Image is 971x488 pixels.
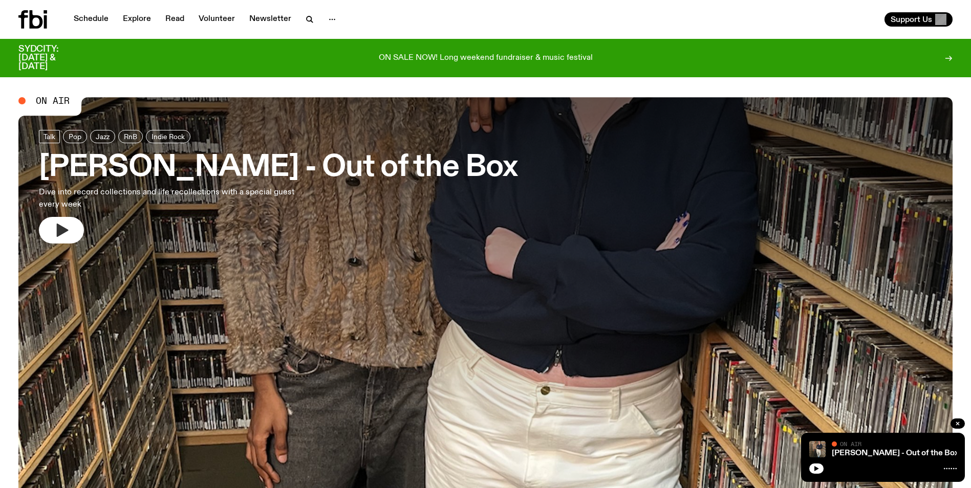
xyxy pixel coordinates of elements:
a: Pop [63,130,87,143]
span: On Air [840,440,861,447]
a: [PERSON_NAME] - Out of the Box [832,449,959,457]
span: RnB [124,132,137,140]
img: Kate Saap & Lynn Harries [809,441,826,457]
h3: [PERSON_NAME] - Out of the Box [39,153,517,182]
p: Dive into record collections and life recollections with a special guest every week [39,186,301,211]
a: Talk [39,130,60,143]
a: Schedule [68,12,115,27]
a: Jazz [90,130,115,143]
span: Indie Rock [152,132,185,140]
span: Jazz [96,132,110,140]
span: Talk [44,132,55,140]
span: On Air [36,96,70,105]
a: RnB [118,130,143,143]
button: Support Us [884,12,953,27]
a: Explore [117,12,157,27]
a: Newsletter [243,12,297,27]
a: Read [159,12,190,27]
span: Support Us [891,15,932,24]
span: Pop [69,132,81,140]
a: Volunteer [192,12,241,27]
h3: SYDCITY: [DATE] & [DATE] [18,45,84,71]
p: ON SALE NOW! Long weekend fundraiser & music festival [379,54,593,63]
a: [PERSON_NAME] - Out of the BoxDive into record collections and life recollections with a special ... [39,130,517,243]
a: Indie Rock [146,130,190,143]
